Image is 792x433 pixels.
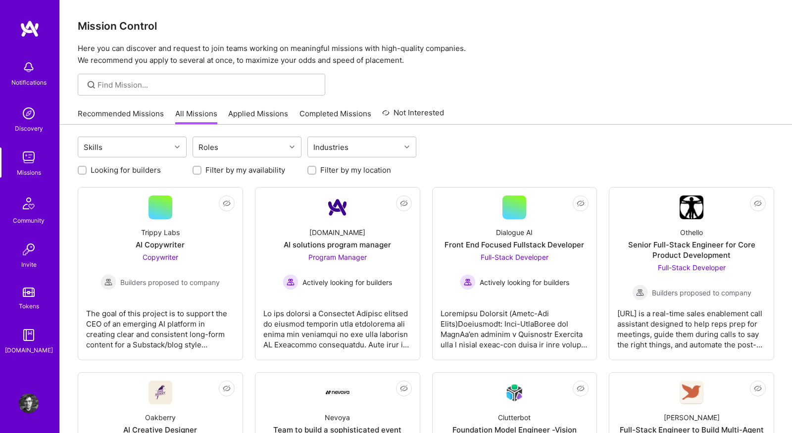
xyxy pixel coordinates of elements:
i: icon SearchGrey [86,79,97,91]
i: icon Chevron [404,144,409,149]
a: Dialogue AIFront End Focused Fullstack DeveloperFull-Stack Developer Actively looking for builder... [441,195,589,352]
img: Community [17,192,41,215]
div: Discovery [15,123,43,134]
img: Company Logo [326,390,349,394]
a: Company LogoOthelloSenior Full-Stack Engineer for Core Product DevelopmentFull-Stack Developer Bu... [617,195,766,352]
div: AI Copywriter [136,240,185,250]
img: guide book [19,325,39,345]
img: Actively looking for builders [283,274,298,290]
div: Tokens [19,301,39,311]
img: Company Logo [502,381,526,404]
div: Community [13,215,45,226]
i: icon EyeClosed [754,199,762,207]
i: icon Chevron [175,144,180,149]
label: Filter by my location [320,165,391,175]
i: icon Chevron [290,144,295,149]
div: Lo ips dolorsi a Consectet Adipisc elitsed do eiusmod temporin utla etdolorema ali enima min veni... [263,300,412,350]
span: Copywriter [143,253,178,261]
img: bell [19,57,39,77]
i: icon EyeClosed [223,385,231,392]
div: [PERSON_NAME] [664,412,720,423]
span: Full-Stack Developer [658,263,726,272]
div: Nevoya [325,412,350,423]
img: teamwork [19,147,39,167]
i: icon EyeClosed [754,385,762,392]
label: Looking for builders [91,165,161,175]
div: Othello [680,227,703,238]
input: Find Mission... [98,80,318,90]
i: icon EyeClosed [223,199,231,207]
i: icon EyeClosed [577,385,585,392]
span: Builders proposed to company [120,277,220,288]
i: icon EyeClosed [400,199,408,207]
div: [DOMAIN_NAME] [309,227,365,238]
img: tokens [23,288,35,297]
i: icon EyeClosed [400,385,408,392]
div: Dialogue AI [496,227,533,238]
div: AI solutions program manager [284,240,391,250]
div: Trippy Labs [141,227,180,238]
div: [URL] is a real-time sales enablement call assistant designed to help reps prep for meetings, gui... [617,300,766,350]
a: User Avatar [16,393,41,413]
img: Company Logo [148,381,172,404]
div: Loremipsu Dolorsit (Ametc-Adi Elits)Doeiusmodt: Inci-UtlaBoree dol MagnAa’en adminim v Quisnostr ... [441,300,589,350]
a: Recommended Missions [78,108,164,125]
img: Actively looking for builders [460,274,476,290]
span: Actively looking for builders [302,277,392,288]
i: icon EyeClosed [577,199,585,207]
div: [DOMAIN_NAME] [5,345,53,355]
img: Builders proposed to company [632,285,648,300]
a: Completed Missions [299,108,371,125]
img: Company Logo [680,381,703,404]
img: Builders proposed to company [100,274,116,290]
p: Here you can discover and request to join teams working on meaningful missions with high-quality ... [78,43,774,66]
div: Invite [21,259,37,270]
a: Not Interested [382,107,444,125]
div: Roles [196,140,221,154]
a: All Missions [175,108,217,125]
div: Front End Focused Fullstack Developer [445,240,584,250]
span: Builders proposed to company [652,288,751,298]
div: Skills [81,140,105,154]
img: Company Logo [680,195,703,219]
img: logo [20,20,40,38]
div: Industries [311,140,351,154]
h3: Mission Control [78,20,774,32]
label: Filter by my availability [205,165,285,175]
div: Senior Full-Stack Engineer for Core Product Development [617,240,766,260]
span: Full-Stack Developer [481,253,548,261]
a: Company Logo[DOMAIN_NAME]AI solutions program managerProgram Manager Actively looking for builder... [263,195,412,352]
div: The goal of this project is to support the CEO of an emerging AI platform in creating clear and c... [86,300,235,350]
img: discovery [19,103,39,123]
div: Notifications [11,77,47,88]
img: Invite [19,240,39,259]
a: Trippy LabsAI CopywriterCopywriter Builders proposed to companyBuilders proposed to companyThe go... [86,195,235,352]
img: User Avatar [19,393,39,413]
div: Missions [17,167,41,178]
div: Oakberry [145,412,176,423]
div: Clutterbot [498,412,531,423]
span: Actively looking for builders [480,277,569,288]
a: Applied Missions [228,108,288,125]
span: Program Manager [308,253,367,261]
img: Company Logo [326,195,349,219]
